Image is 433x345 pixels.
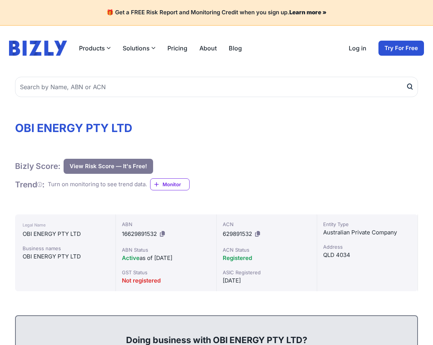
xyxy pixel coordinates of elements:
[289,9,327,16] a: Learn more »
[122,230,157,237] span: 16629891532
[323,243,412,251] div: Address
[122,269,210,276] div: GST Status
[23,245,108,252] div: Business names
[9,9,424,16] h4: 🎁 Get a FREE Risk Report and Monitoring Credit when you sign up.
[323,220,412,228] div: Entity Type
[64,159,153,174] button: View Risk Score — It's Free!
[223,230,252,237] span: 629891532
[323,228,412,237] div: Australian Private Company
[79,44,111,53] button: Products
[150,178,190,190] a: Monitor
[123,44,155,53] button: Solutions
[349,44,366,53] a: Log in
[167,44,187,53] a: Pricing
[163,181,189,188] span: Monitor
[15,121,418,135] h1: OBI ENERGY PTY LTD
[23,220,108,229] div: Legal Name
[223,276,311,285] div: [DATE]
[122,277,161,284] span: Not registered
[323,251,412,260] div: QLD 4034
[23,229,108,239] div: OBI ENERGY PTY LTD
[15,77,418,97] input: Search by Name, ABN or ACN
[48,180,147,189] div: Turn on monitoring to see trend data.
[199,44,217,53] a: About
[223,269,311,276] div: ASIC Registered
[223,220,311,228] div: ACN
[229,44,242,53] a: Blog
[378,41,424,56] a: Try For Free
[15,161,61,171] h1: Bizly Score:
[223,254,252,261] span: Registered
[122,254,210,263] div: as of [DATE]
[23,252,108,261] div: OBI ENERGY PTY LTD
[223,246,311,254] div: ACN Status
[122,220,210,228] div: ABN
[122,254,140,261] span: Active
[122,246,210,254] div: ABN Status
[15,179,45,190] h1: Trend :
